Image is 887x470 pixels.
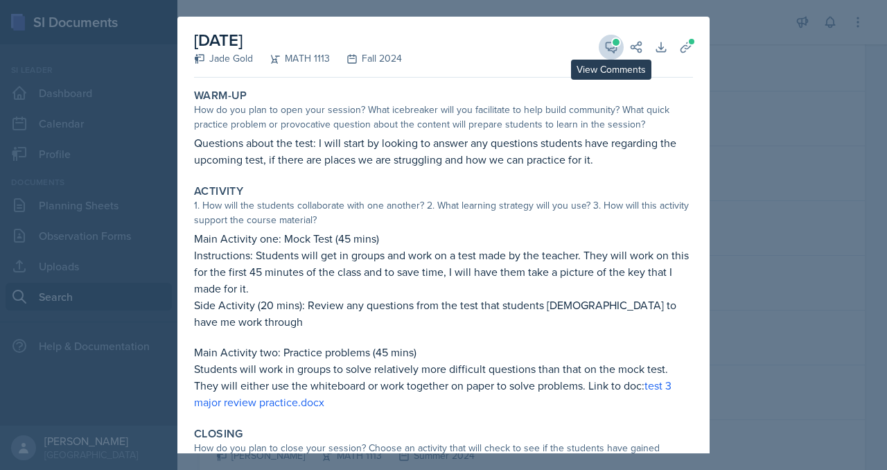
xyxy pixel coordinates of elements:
label: Closing [194,427,243,441]
div: MATH 1113 [253,51,330,66]
div: How do you plan to close your session? Choose an activity that will check to see if the students ... [194,441,693,470]
p: Side Activity (20 mins): Review any questions from the test that students [DEMOGRAPHIC_DATA] to h... [194,297,693,330]
button: View Comments [599,35,624,60]
div: Fall 2024 [330,51,402,66]
h2: [DATE] [194,28,402,53]
p: Questions about the test: I will start by looking to answer any questions students have regarding... [194,134,693,168]
div: How do you plan to open your session? What icebreaker will you facilitate to help build community... [194,103,693,132]
p: Instructions: Students will get in groups and work on a test made by the teacher. They will work ... [194,247,693,297]
div: 1. How will the students collaborate with one another? 2. What learning strategy will you use? 3.... [194,198,693,227]
label: Warm-Up [194,89,247,103]
p: Main Activity one: Mock Test (45 mins) [194,230,693,247]
label: Activity [194,184,243,198]
div: Jade Gold [194,51,253,66]
p: Students will work in groups to solve relatively more difficult questions than that on the mock t... [194,360,693,410]
p: Main Activity two: Practice problems (45 mins) [194,344,693,360]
